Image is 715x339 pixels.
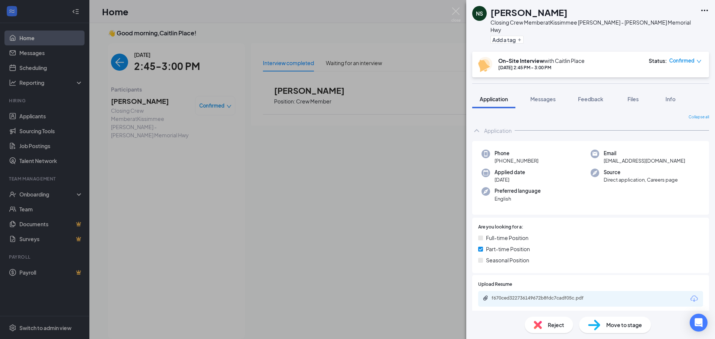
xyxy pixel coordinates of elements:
[498,57,544,64] b: On-Site Interview
[484,127,512,134] div: Application
[478,224,523,231] span: Are you looking for a:
[490,6,568,19] h1: [PERSON_NAME]
[696,59,702,64] span: down
[483,295,603,302] a: Paperclipf670ced322736149672b8fdc7cadf05c.pdf
[495,169,525,176] span: Applied date
[472,126,481,135] svg: ChevronUp
[606,321,642,329] span: Move to stage
[498,64,585,71] div: [DATE] 2:45 PM - 3:00 PM
[517,38,522,42] svg: Plus
[483,295,489,301] svg: Paperclip
[669,57,695,64] span: Confirmed
[486,256,529,264] span: Seasonal Position
[604,169,678,176] span: Source
[578,96,603,102] span: Feedback
[604,176,678,183] span: Direct application, Careers page
[490,19,696,33] div: Closing Crew Member at Kissimmee [PERSON_NAME] - [PERSON_NAME] Memorial Hwy
[480,96,508,102] span: Application
[495,195,541,202] span: English
[478,281,512,288] span: Upload Resume
[530,96,556,102] span: Messages
[495,150,538,157] span: Phone
[486,234,528,242] span: Full-time Position
[700,6,709,15] svg: Ellipses
[665,96,676,102] span: Info
[690,294,699,303] svg: Download
[476,10,483,17] div: NS
[498,57,585,64] div: with Caitlin Place
[495,176,525,183] span: [DATE]
[690,314,708,332] div: Open Intercom Messenger
[490,36,524,44] button: PlusAdd a tag
[548,321,564,329] span: Reject
[604,150,685,157] span: Email
[492,295,596,301] div: f670ced322736149672b8fdc7cadf05c.pdf
[495,157,538,164] span: [PHONE_NUMBER]
[689,114,709,120] span: Collapse all
[604,157,685,164] span: [EMAIL_ADDRESS][DOMAIN_NAME]
[495,187,541,195] span: Preferred language
[486,245,530,253] span: Part-time Position
[649,57,667,64] div: Status :
[627,96,639,102] span: Files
